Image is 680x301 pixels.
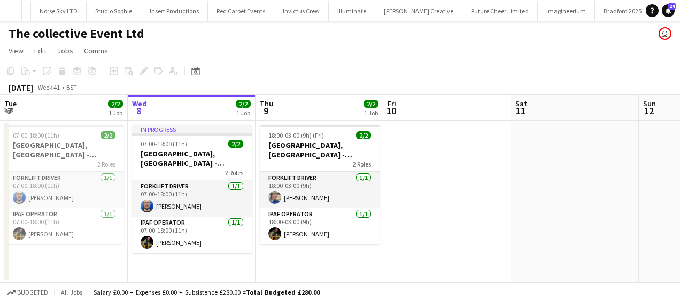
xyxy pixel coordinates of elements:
button: Imagineerium [538,1,595,21]
span: Thu [260,99,273,108]
a: View [4,44,28,58]
span: Comms [84,46,108,56]
h3: [GEOGRAPHIC_DATA], [GEOGRAPHIC_DATA] - [PERSON_NAME] Driver [132,149,252,168]
span: 2 Roles [97,160,115,168]
button: Invictus Crew [274,1,329,21]
span: 2/2 [236,100,251,108]
app-card-role: Forklift Driver1/107:00-18:00 (11h)[PERSON_NAME] [132,180,252,217]
span: Week 41 [35,83,62,91]
a: 24 [662,4,675,17]
span: 24 [668,3,676,10]
span: 2/2 [101,131,115,139]
span: 2 Roles [353,160,371,168]
span: All jobs [59,288,84,296]
h1: The collective Event Ltd [9,26,144,42]
span: View [9,46,24,56]
button: Red Carpet Events [208,1,274,21]
span: 12 [642,105,656,117]
span: 9 [258,105,273,117]
span: 10 [386,105,396,117]
span: Total Budgeted £280.00 [246,288,320,296]
span: 18:00-03:00 (9h) (Fri) [268,131,324,139]
span: 07:00-18:00 (11h) [13,131,59,139]
div: Salary £0.00 + Expenses £0.00 + Subsistence £280.00 = [94,288,320,296]
span: 2/2 [228,140,243,148]
app-card-role: IPAF Operator1/107:00-18:00 (11h)[PERSON_NAME] [4,208,124,244]
div: 1 Job [236,109,250,117]
a: Edit [30,44,51,58]
button: [PERSON_NAME] Creative [375,1,462,21]
a: Comms [80,44,112,58]
div: BST [66,83,77,91]
div: 1 Job [364,109,378,117]
button: Bradford 2025 [595,1,651,21]
span: 11 [514,105,527,117]
app-card-role: IPAF Operator1/118:00-03:00 (9h)[PERSON_NAME] [260,208,380,244]
span: 8 [130,105,147,117]
span: 2 Roles [225,169,243,177]
span: Wed [132,99,147,108]
span: Edit [34,46,47,56]
span: Jobs [57,46,73,56]
button: Illuminate [329,1,375,21]
button: Insert Productions [141,1,208,21]
a: Jobs [53,44,78,58]
app-card-role: IPAF Operator1/107:00-18:00 (11h)[PERSON_NAME] [132,217,252,253]
button: Studio Sophie [87,1,141,21]
span: Budgeted [17,289,48,296]
app-job-card: 07:00-18:00 (11h)2/2[GEOGRAPHIC_DATA], [GEOGRAPHIC_DATA] - [PERSON_NAME] Driver2 RolesForklift Dr... [4,125,124,244]
span: 2/2 [364,100,378,108]
app-job-card: In progress07:00-18:00 (11h)2/2[GEOGRAPHIC_DATA], [GEOGRAPHIC_DATA] - [PERSON_NAME] Driver2 Roles... [132,125,252,253]
div: [DATE] [9,82,33,93]
span: 07:00-18:00 (11h) [141,140,187,148]
span: 2/2 [108,100,123,108]
button: Future Cheer Limited [462,1,538,21]
button: Norse Sky LTD [31,1,87,21]
div: 1 Job [109,109,122,117]
h3: [GEOGRAPHIC_DATA], [GEOGRAPHIC_DATA] - [GEOGRAPHIC_DATA] Driver [260,140,380,160]
span: Tue [4,99,17,108]
span: 7 [3,105,17,117]
h3: [GEOGRAPHIC_DATA], [GEOGRAPHIC_DATA] - [PERSON_NAME] Driver [4,140,124,160]
app-card-role: Forklift Driver1/118:00-03:00 (9h)[PERSON_NAME] [260,172,380,208]
button: Budgeted [5,287,50,298]
app-job-card: 18:00-03:00 (9h) (Fri)2/2[GEOGRAPHIC_DATA], [GEOGRAPHIC_DATA] - [GEOGRAPHIC_DATA] Driver2 RolesFo... [260,125,380,244]
span: 2/2 [356,131,371,139]
span: Sat [515,99,527,108]
span: Fri [388,99,396,108]
app-card-role: Forklift Driver1/107:00-18:00 (11h)[PERSON_NAME] [4,172,124,208]
app-user-avatar: Dominic Riley [659,27,671,40]
div: In progress [132,125,252,133]
span: Sun [643,99,656,108]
